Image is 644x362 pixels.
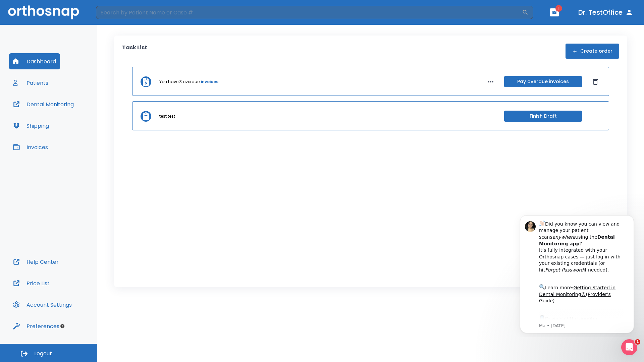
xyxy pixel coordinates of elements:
[510,209,644,337] iframe: Intercom notifications message
[9,53,60,69] button: Dashboard
[9,118,53,134] button: Shipping
[9,254,63,270] button: Help Center
[122,44,147,59] p: Task List
[159,113,175,119] p: test test
[201,79,218,85] a: invoices
[576,6,636,18] button: Dr. TestOffice
[504,76,582,87] button: Pay overdue invoices
[555,5,562,12] span: 1
[9,275,54,291] button: Price List
[34,350,52,357] span: Logout
[9,75,52,91] button: Patients
[29,107,89,119] a: App Store
[635,339,640,345] span: 1
[96,6,522,19] input: Search by Patient Name or Case #
[9,318,63,334] button: Preferences
[621,339,637,355] iframe: Intercom live chat
[59,323,65,329] div: Tooltip anchor
[9,96,78,112] button: Dental Monitoring
[566,44,619,59] button: Create order
[590,76,601,87] button: Dismiss
[114,10,119,16] button: Dismiss notification
[29,114,114,120] p: Message from Ma, sent 5w ago
[29,105,114,139] div: Download the app: | ​ Let us know if you need help getting started!
[9,297,76,313] button: Account Settings
[9,139,52,155] button: Invoices
[8,5,79,19] img: Orthosnap
[159,79,200,85] p: You have 3 overdue
[504,111,582,122] button: Finish Draft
